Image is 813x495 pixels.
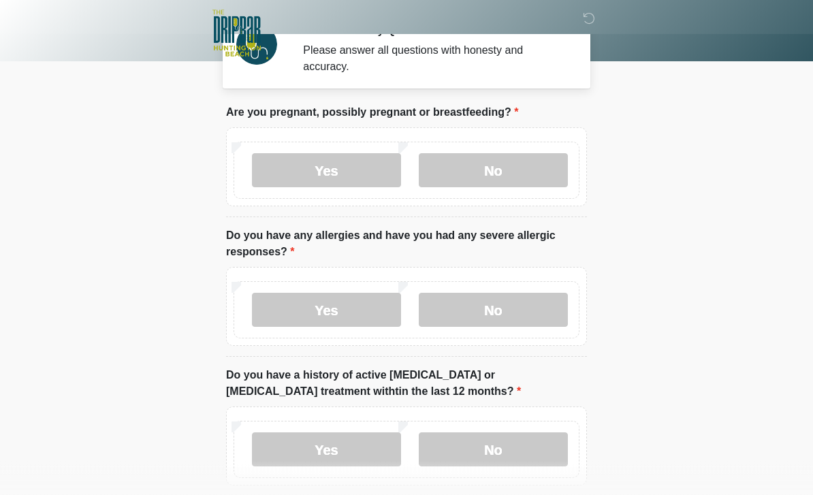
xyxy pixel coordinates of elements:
label: No [419,433,568,467]
label: No [419,154,568,188]
label: Do you have a history of active [MEDICAL_DATA] or [MEDICAL_DATA] treatment withtin the last 12 mo... [226,368,587,400]
label: No [419,293,568,328]
label: Do you have any allergies and have you had any severe allergic responses? [226,228,587,261]
label: Are you pregnant, possibly pregnant or breastfeeding? [226,105,518,121]
label: Yes [252,433,401,467]
label: Yes [252,154,401,188]
label: Yes [252,293,401,328]
img: The DRIPBaR - Huntington Beach Logo [212,10,261,57]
